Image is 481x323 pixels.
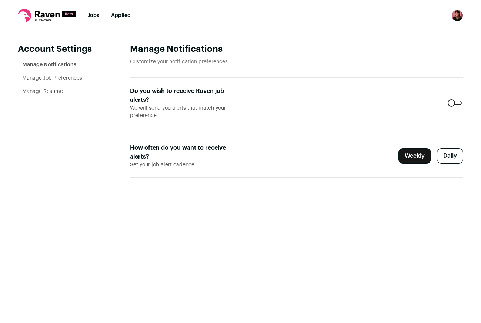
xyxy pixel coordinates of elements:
[18,43,94,55] header: Account Settings
[451,10,463,21] button: Open dropdown
[88,13,99,18] a: Jobs
[130,43,463,55] h1: Manage Notifications
[130,58,463,66] p: Customize your notification preferences
[130,143,235,161] label: How often do you want to receive alerts?
[437,148,463,164] label: Daily
[130,161,235,169] span: Set your job alert cadence
[451,10,463,21] img: 6662901-medium_jpg
[22,89,63,94] a: Manage Resume
[130,87,235,104] label: Do you wish to receive Raven job alerts?
[22,76,82,81] a: Manage Job Preferences
[398,148,431,164] label: Weekly
[111,13,131,18] a: Applied
[22,62,76,67] a: Manage Notifications
[130,104,235,119] span: We will send you alerts that match your preference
